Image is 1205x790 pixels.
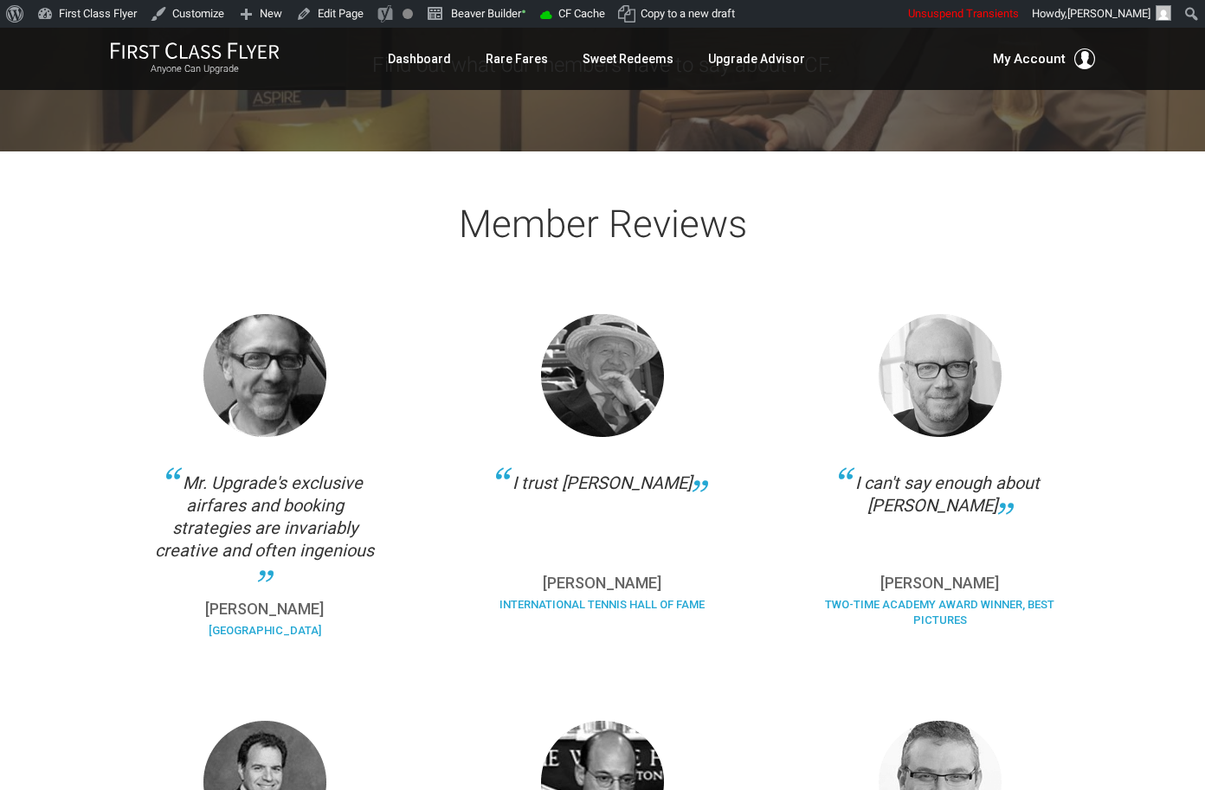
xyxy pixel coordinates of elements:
span: My Account [993,48,1066,69]
div: International Tennis Hall of Fame [486,597,719,626]
img: Thomas.png [203,314,326,437]
img: Haggis-v2.png [879,314,1002,437]
p: [PERSON_NAME] [148,601,382,617]
p: [PERSON_NAME] [486,575,719,591]
span: Member Reviews [459,202,747,247]
div: [GEOGRAPHIC_DATA] [148,623,382,652]
a: Sweet Redeems [583,43,673,74]
a: First Class FlyerAnyone Can Upgrade [110,42,280,76]
div: I trust [PERSON_NAME] [486,472,719,558]
div: Two-Time Academy Award Winner, Best Pictures [823,597,1057,641]
span: [PERSON_NAME] [1067,7,1150,20]
button: My Account [993,48,1095,69]
small: Anyone Can Upgrade [110,63,280,75]
span: Unsuspend Transients [908,7,1019,20]
p: [PERSON_NAME] [823,575,1057,591]
div: I can't say enough about [PERSON_NAME] [823,472,1057,558]
a: Dashboard [388,43,451,74]
img: First Class Flyer [110,42,280,60]
a: Upgrade Advisor [708,43,805,74]
div: Mr. Upgrade's exclusive airfares and booking strategies are invariably creative and often ingenious [148,472,382,584]
a: Rare Fares [486,43,548,74]
img: Collins.png [541,314,664,437]
span: • [521,3,526,21]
